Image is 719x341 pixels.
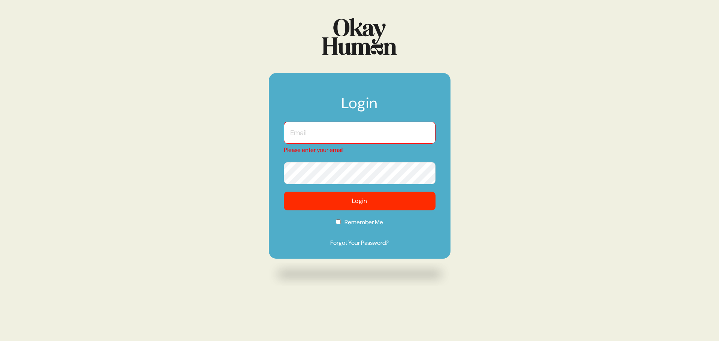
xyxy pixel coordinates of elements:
label: Remember Me [284,218,436,232]
button: Login [284,192,436,210]
img: Logo [322,18,397,55]
img: Drop shadow [269,262,450,286]
input: Email [284,122,436,144]
h1: Login [284,95,436,118]
div: Please enter your email [284,146,436,155]
a: Forgot Your Password? [284,238,436,247]
input: Remember Me [336,219,341,224]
